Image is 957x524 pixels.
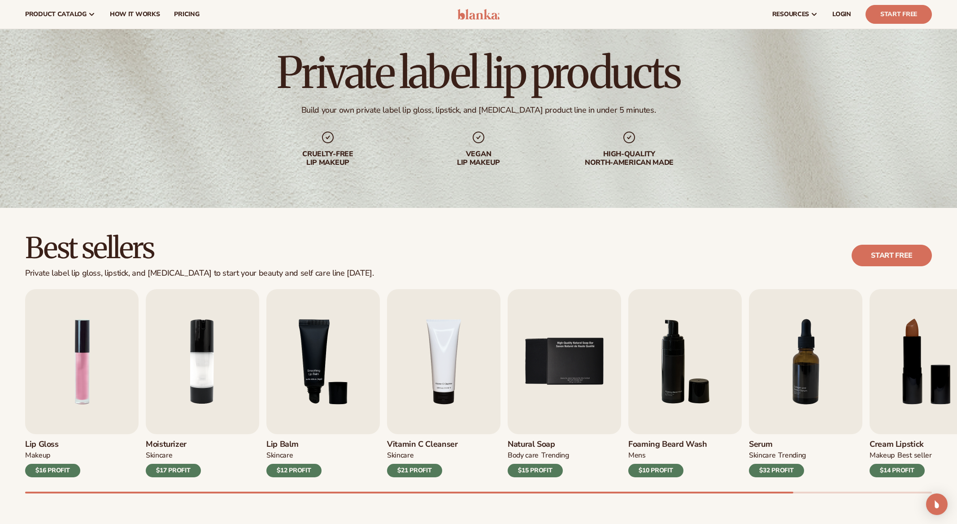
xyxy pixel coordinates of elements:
h3: Cream Lipstick [870,440,932,449]
div: mens [628,451,646,460]
a: 7 / 9 [749,289,862,477]
span: pricing [174,11,199,18]
a: 4 / 9 [387,289,500,477]
div: Vegan lip makeup [421,150,536,167]
h3: Serum [749,440,806,449]
div: Skincare [387,451,413,460]
span: resources [772,11,809,18]
div: $14 PROFIT [870,464,925,477]
h3: Lip Balm [266,440,322,449]
div: Open Intercom Messenger [926,493,948,515]
div: $12 PROFIT [266,464,322,477]
div: TRENDING [541,451,569,460]
div: SKINCARE [146,451,172,460]
div: MAKEUP [25,451,50,460]
div: BODY Care [508,451,539,460]
div: High-quality North-american made [572,150,687,167]
div: $21 PROFIT [387,464,442,477]
a: Start Free [866,5,932,24]
span: product catalog [25,11,87,18]
div: $15 PROFIT [508,464,563,477]
div: $16 PROFIT [25,464,80,477]
div: SKINCARE [266,451,293,460]
a: Start free [852,245,932,266]
div: $10 PROFIT [628,464,683,477]
a: 1 / 9 [25,289,139,477]
a: 6 / 9 [628,289,742,477]
h1: Private label lip products [277,51,680,94]
span: LOGIN [832,11,851,18]
div: $17 PROFIT [146,464,201,477]
h3: Foaming beard wash [628,440,707,449]
h3: Natural Soap [508,440,569,449]
span: How It Works [110,11,160,18]
a: 5 / 9 [508,289,621,477]
h2: Best sellers [25,233,374,263]
h3: Moisturizer [146,440,201,449]
img: logo [457,9,500,20]
div: Build your own private label lip gloss, lipstick, and [MEDICAL_DATA] product line in under 5 minu... [301,105,656,115]
div: BEST SELLER [897,451,932,460]
h3: Lip Gloss [25,440,80,449]
a: 2 / 9 [146,289,259,477]
div: TRENDING [778,451,805,460]
h3: Vitamin C Cleanser [387,440,458,449]
div: Cruelty-free lip makeup [270,150,385,167]
div: $32 PROFIT [749,464,804,477]
div: SKINCARE [749,451,775,460]
div: MAKEUP [870,451,895,460]
div: Private label lip gloss, lipstick, and [MEDICAL_DATA] to start your beauty and self care line [DA... [25,269,374,278]
a: 3 / 9 [266,289,380,477]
